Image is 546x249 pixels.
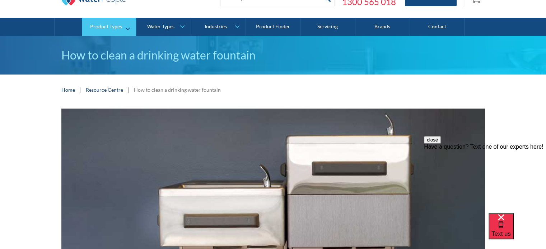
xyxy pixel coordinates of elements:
h1: How to clean a drinking water fountain [61,47,485,64]
a: Water Types [136,18,191,36]
div: How to clean a drinking water fountain [134,86,221,94]
a: Product Types [82,18,136,36]
a: Servicing [300,18,355,36]
div: | [127,85,130,94]
iframe: podium webchat widget prompt [424,136,546,222]
a: Brands [355,18,410,36]
div: | [79,85,82,94]
div: Product Types [90,24,122,30]
a: Product Finder [246,18,300,36]
a: Industries [191,18,245,36]
div: Water Types [147,24,174,30]
a: Resource Centre [86,86,123,94]
a: Contact [410,18,465,36]
div: Industries [205,24,227,30]
iframe: podium webchat widget bubble [489,213,546,249]
a: Home [61,86,75,94]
